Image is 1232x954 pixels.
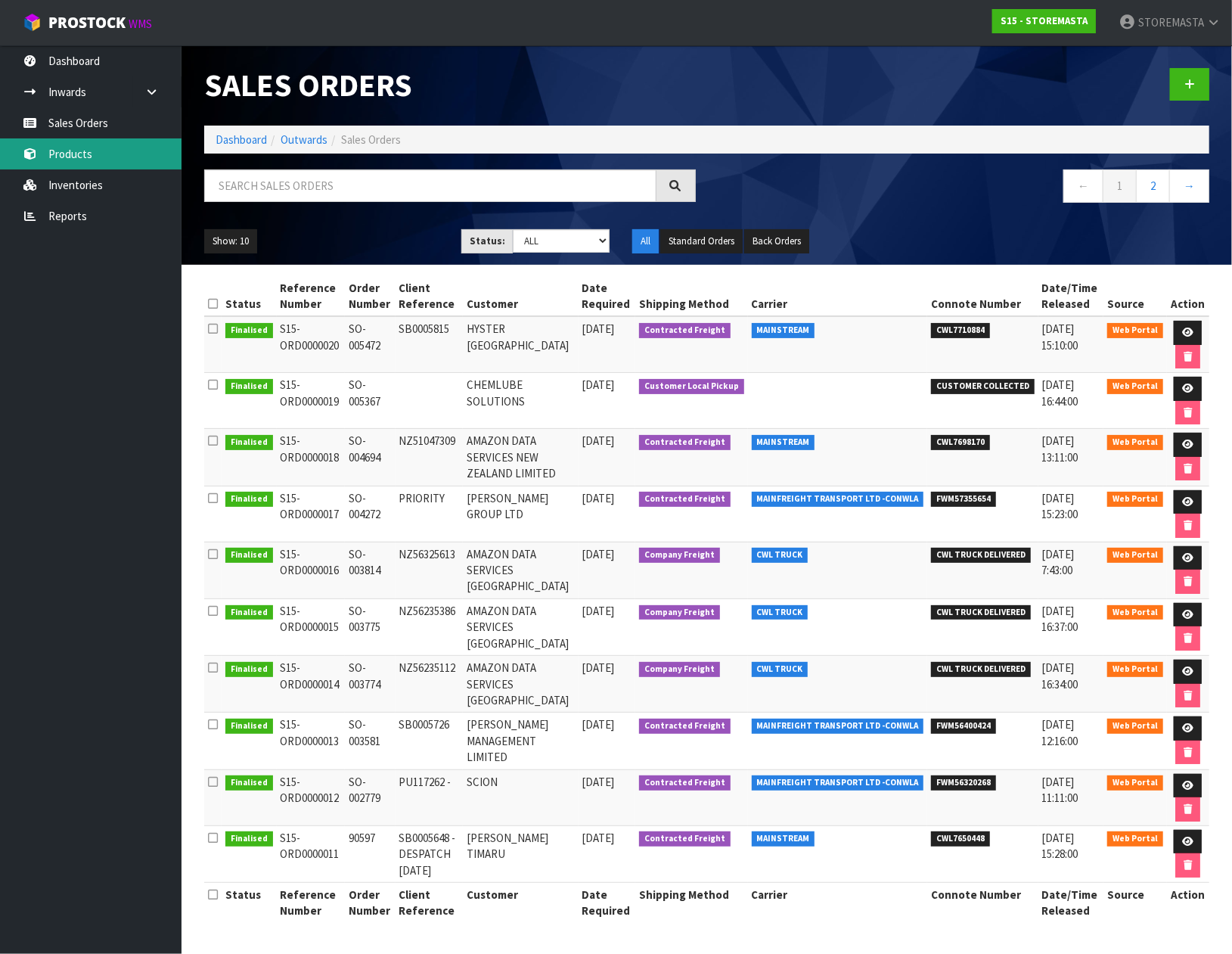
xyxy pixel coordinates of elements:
[277,373,345,429] td: S15-ORD0000019
[225,379,273,394] span: Finalised
[582,322,615,336] span: [DATE]
[463,486,578,542] td: [PERSON_NAME] GROUP LTD
[345,656,396,713] td: SO-003774
[345,316,396,373] td: SO-005472
[396,713,464,769] td: SB0005726
[1042,775,1078,805] span: [DATE] 11:11:00
[931,662,1031,677] span: CWL TRUCK DELIVERED
[1038,276,1104,317] th: Date/Time Released
[216,132,267,147] a: Dashboard
[277,825,345,882] td: S15-ORD0000011
[204,68,696,103] h1: Sales Orders
[1107,323,1163,338] span: Web Portal
[931,548,1031,563] span: CWL TRUCK DELIVERED
[396,656,464,713] td: NZ56235112
[225,831,273,847] span: Finalised
[582,433,615,448] span: [DATE]
[927,276,1038,317] th: Connote Number
[463,598,578,655] td: AMAZON DATA SERVICES [GEOGRAPHIC_DATA]
[579,882,636,922] th: Date Required
[277,429,345,486] td: S15-ORD0000018
[752,492,924,507] span: MAINFREIGHT TRANSPORT LTD -CONWLA
[639,323,731,338] span: Contracted Freight
[463,316,578,373] td: HYSTER [GEOGRAPHIC_DATA]
[752,662,808,677] span: CWL TRUCK
[582,491,615,505] span: [DATE]
[752,323,815,338] span: MAINSTREAM
[1042,831,1078,861] span: [DATE] 15:28:00
[345,276,396,317] th: Order Number
[1107,719,1163,734] span: Web Portal
[931,831,990,847] span: CWL7650448
[752,719,924,734] span: MAINFREIGHT TRANSPORT LTD -CONWLA
[225,605,273,620] span: Finalised
[225,719,273,734] span: Finalised
[345,542,396,598] td: SO-003814
[1107,831,1163,847] span: Web Portal
[1063,169,1103,202] a: ←
[752,548,808,563] span: CWL TRUCK
[48,13,126,33] span: ProStock
[277,598,345,655] td: S15-ORD0000015
[744,229,809,253] button: Back Orders
[396,882,464,922] th: Client Reference
[639,719,731,734] span: Contracted Freight
[639,548,720,563] span: Company Freight
[225,492,273,507] span: Finalised
[1042,322,1078,352] span: [DATE] 15:10:00
[748,276,928,317] th: Carrier
[931,379,1035,394] span: CUSTOMER COLLECTED
[129,17,152,31] small: WMS
[1103,882,1167,922] th: Source
[470,235,505,247] strong: Status:
[204,169,656,202] input: Search sales orders
[225,323,273,338] span: Finalised
[277,486,345,542] td: S15-ORD0000017
[752,775,924,791] span: MAINFREIGHT TRANSPORT LTD -CONWLA
[225,775,273,791] span: Finalised
[635,882,748,922] th: Shipping Method
[1103,276,1167,317] th: Source
[579,276,636,317] th: Date Required
[396,486,464,542] td: PRIORITY
[345,486,396,542] td: SO-004272
[222,882,277,922] th: Status
[396,825,464,882] td: SB0005648 - DESPATCH [DATE]
[1042,378,1078,408] span: [DATE] 16:44:00
[660,229,743,253] button: Standard Orders
[463,882,578,922] th: Customer
[718,169,1210,207] nav: Page navigation
[931,719,996,734] span: FWM56400424
[1107,775,1163,791] span: Web Portal
[345,713,396,769] td: SO-003581
[463,769,578,825] td: SCION
[345,429,396,486] td: SO-004694
[931,435,990,450] span: CWL7698170
[639,379,744,394] span: Customer Local Pickup
[1107,492,1163,507] span: Web Portal
[463,373,578,429] td: CHEMLUBE SOLUTIONS
[225,662,273,677] span: Finalised
[931,775,996,791] span: FWM56320268
[1042,717,1078,747] span: [DATE] 12:16:00
[463,656,578,713] td: AMAZON DATA SERVICES [GEOGRAPHIC_DATA]
[582,547,615,561] span: [DATE]
[396,598,464,655] td: NZ56235386
[931,323,990,338] span: CWL7710884
[277,769,345,825] td: S15-ORD0000012
[463,429,578,486] td: AMAZON DATA SERVICES NEW ZEALAND LIMITED
[927,882,1038,922] th: Connote Number
[277,316,345,373] td: S15-ORD0000020
[1167,276,1209,317] th: Action
[463,825,578,882] td: [PERSON_NAME] TIMARU
[463,713,578,769] td: [PERSON_NAME] MANAGEMENT LIMITED
[341,132,401,147] span: Sales Orders
[582,660,615,675] span: [DATE]
[1107,435,1163,450] span: Web Portal
[463,276,578,317] th: Customer
[281,132,327,147] a: Outwards
[582,717,615,732] span: [DATE]
[752,605,808,620] span: CWL TRUCK
[1038,882,1104,922] th: Date/Time Released
[1001,14,1088,27] strong: S15 - STOREMASTA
